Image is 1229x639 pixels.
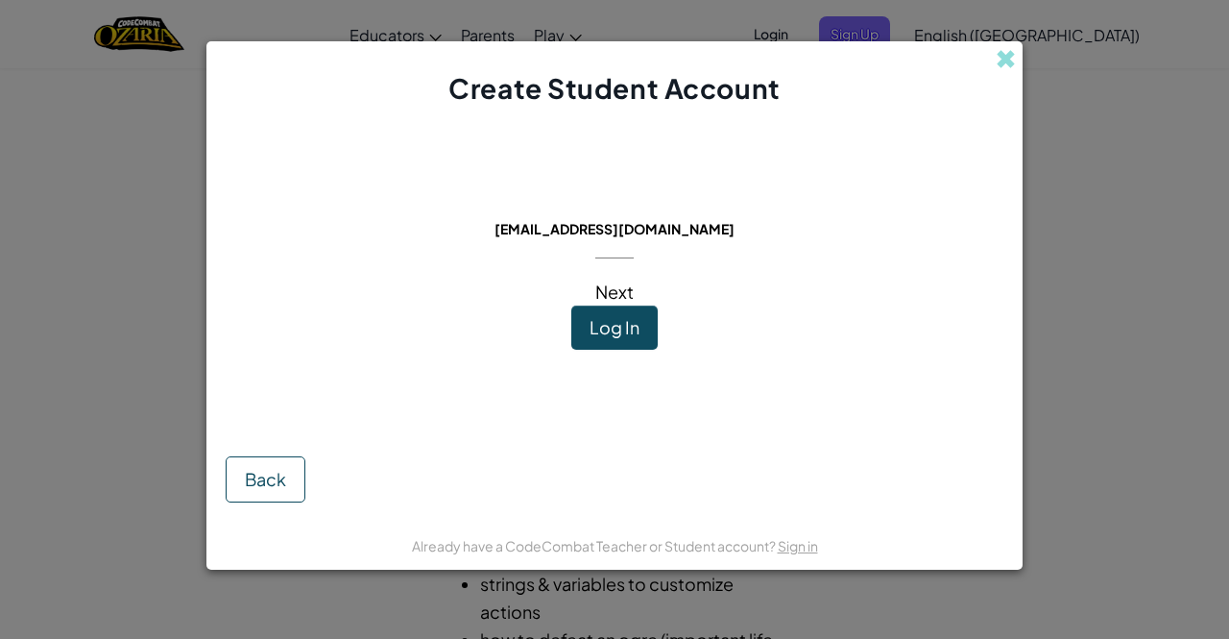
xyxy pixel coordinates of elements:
span: This email is already in use: [479,193,751,215]
span: Create Student Account [448,71,780,105]
button: Back [226,456,305,503]
span: Log In [590,316,639,338]
span: Back [245,468,286,490]
span: Next [595,281,634,303]
span: Already have a CodeCombat Teacher or Student account? [412,537,778,554]
span: [EMAIL_ADDRESS][DOMAIN_NAME] [494,220,735,237]
button: Log In [571,306,658,350]
a: Sign in [778,537,818,554]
